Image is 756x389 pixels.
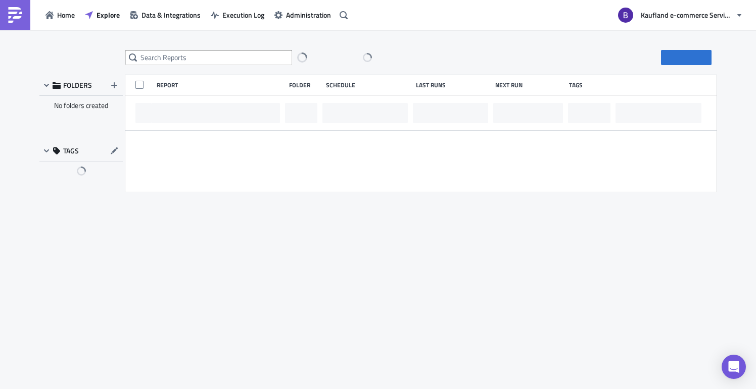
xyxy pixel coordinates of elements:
span: Home [57,10,75,20]
span: Explore [97,10,120,20]
img: Avatar [617,7,634,24]
button: Execution Log [206,7,269,23]
button: Data & Integrations [125,7,206,23]
div: Next Run [495,81,564,89]
span: FOLDERS [63,81,92,90]
span: Kaufland e-commerce Services GmbH & Co. KG [641,10,732,20]
button: Explore [80,7,125,23]
span: Administration [286,10,331,20]
span: Execution Log [222,10,264,20]
span: TAGS [63,146,79,155]
img: PushMetrics [7,7,23,23]
button: Administration [269,7,336,23]
div: No folders created [39,96,123,115]
div: Schedule [326,81,411,89]
button: Home [40,7,80,23]
button: Kaufland e-commerce Services GmbH & Co. KG [612,4,748,26]
div: Report [157,81,284,89]
span: Data & Integrations [141,10,201,20]
div: Tags [569,81,611,89]
div: Last Runs [416,81,490,89]
input: Search Reports [125,50,292,65]
div: Open Intercom Messenger [722,355,746,379]
div: Folder [289,81,321,89]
